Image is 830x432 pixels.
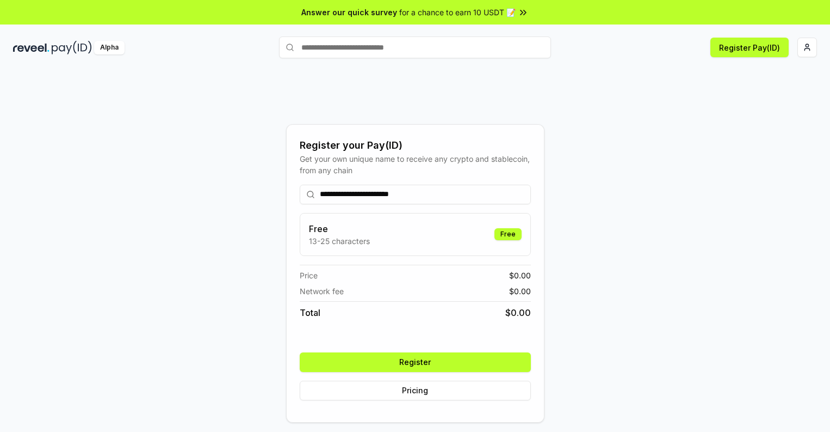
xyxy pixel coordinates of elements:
[300,352,531,372] button: Register
[309,235,370,247] p: 13-25 characters
[300,285,344,297] span: Network fee
[300,306,320,319] span: Total
[505,306,531,319] span: $ 0.00
[710,38,789,57] button: Register Pay(ID)
[52,41,92,54] img: pay_id
[301,7,397,18] span: Answer our quick survey
[94,41,125,54] div: Alpha
[300,153,531,176] div: Get your own unique name to receive any crypto and stablecoin, from any chain
[509,270,531,281] span: $ 0.00
[13,41,49,54] img: reveel_dark
[494,228,522,240] div: Free
[300,138,531,153] div: Register your Pay(ID)
[399,7,516,18] span: for a chance to earn 10 USDT 📝
[309,222,370,235] h3: Free
[300,270,318,281] span: Price
[300,381,531,400] button: Pricing
[509,285,531,297] span: $ 0.00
